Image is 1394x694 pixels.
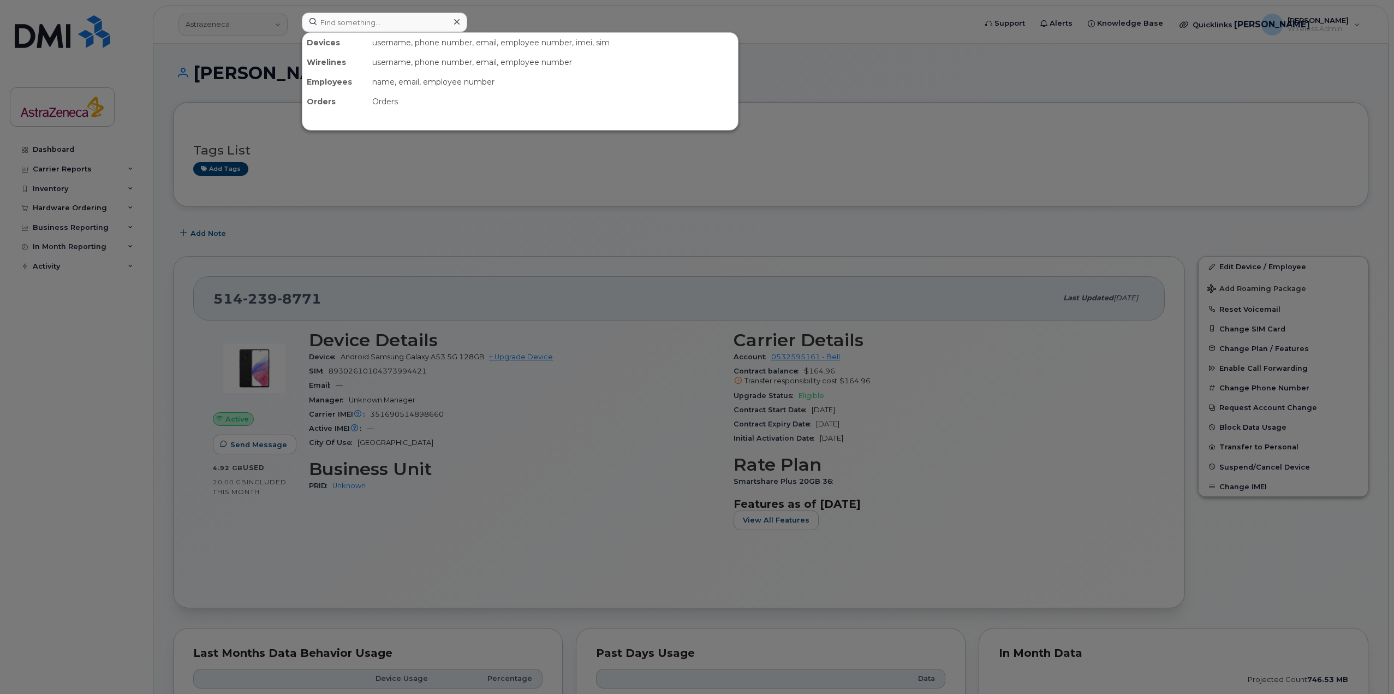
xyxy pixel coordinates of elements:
div: Wirelines [302,52,368,72]
div: Devices [302,33,368,52]
div: Employees [302,72,368,92]
div: username, phone number, email, employee number [368,52,738,72]
div: Orders [302,92,368,111]
div: name, email, employee number [368,72,738,92]
div: username, phone number, email, employee number, imei, sim [368,33,738,52]
div: Orders [368,92,738,111]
